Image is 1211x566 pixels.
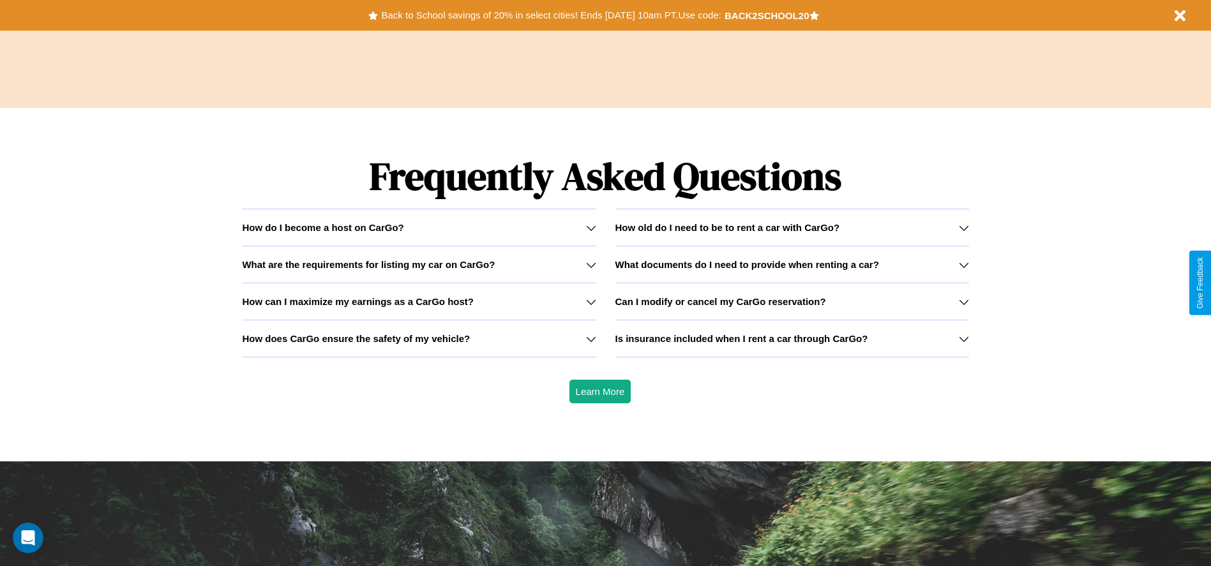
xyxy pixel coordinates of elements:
[242,259,495,270] h3: What are the requirements for listing my car on CarGo?
[378,6,724,24] button: Back to School savings of 20% in select cities! Ends [DATE] 10am PT.Use code:
[13,523,43,553] iframe: Intercom live chat
[1196,257,1205,309] div: Give Feedback
[569,380,631,403] button: Learn More
[615,296,826,307] h3: Can I modify or cancel my CarGo reservation?
[242,222,403,233] h3: How do I become a host on CarGo?
[242,333,470,344] h3: How does CarGo ensure the safety of my vehicle?
[242,296,474,307] h3: How can I maximize my earnings as a CarGo host?
[615,333,868,344] h3: Is insurance included when I rent a car through CarGo?
[615,259,879,270] h3: What documents do I need to provide when renting a car?
[242,144,968,209] h1: Frequently Asked Questions
[725,10,809,21] b: BACK2SCHOOL20
[615,222,840,233] h3: How old do I need to be to rent a car with CarGo?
